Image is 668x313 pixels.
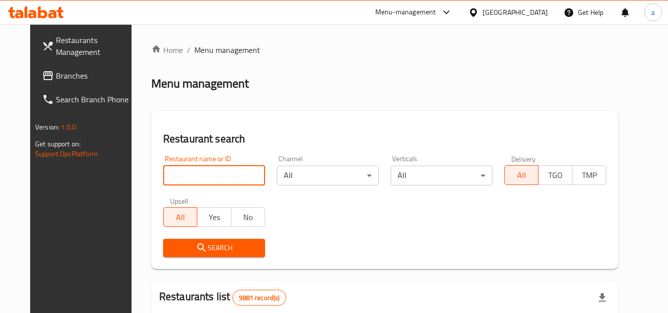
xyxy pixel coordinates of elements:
[35,137,81,150] span: Get support on:
[151,44,183,56] a: Home
[201,210,227,224] span: Yes
[170,197,188,204] label: Upsell
[187,44,190,56] li: /
[56,70,134,82] span: Branches
[572,165,606,185] button: TMP
[61,121,76,134] span: 1.0.0
[163,207,197,227] button: All
[151,44,618,56] nav: breadcrumb
[197,207,231,227] button: Yes
[277,166,379,185] div: All
[375,6,436,18] div: Menu-management
[194,44,260,56] span: Menu management
[171,242,257,254] span: Search
[163,239,265,257] button: Search
[163,166,265,185] input: Search for restaurant name or ID..
[159,289,286,306] h2: Restaurants list
[34,28,142,64] a: Restaurants Management
[233,293,285,303] span: 9881 record(s)
[542,168,568,182] span: TGO
[538,165,572,185] button: TGO
[391,166,492,185] div: All
[511,155,536,162] label: Delivery
[483,7,548,18] div: [GEOGRAPHIC_DATA]
[56,34,134,58] span: Restaurants Management
[151,76,249,91] h2: Menu management
[35,121,59,134] span: Version:
[56,93,134,105] span: Search Branch Phone
[232,290,286,306] div: Total records count
[577,168,602,182] span: TMP
[163,132,606,146] h2: Restaurant search
[231,207,265,227] button: No
[651,7,655,18] span: a
[509,168,534,182] span: All
[34,64,142,88] a: Branches
[35,147,98,160] a: Support.OpsPlatform
[235,210,261,224] span: No
[590,286,614,310] div: Export file
[168,210,193,224] span: All
[504,165,538,185] button: All
[34,88,142,111] a: Search Branch Phone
